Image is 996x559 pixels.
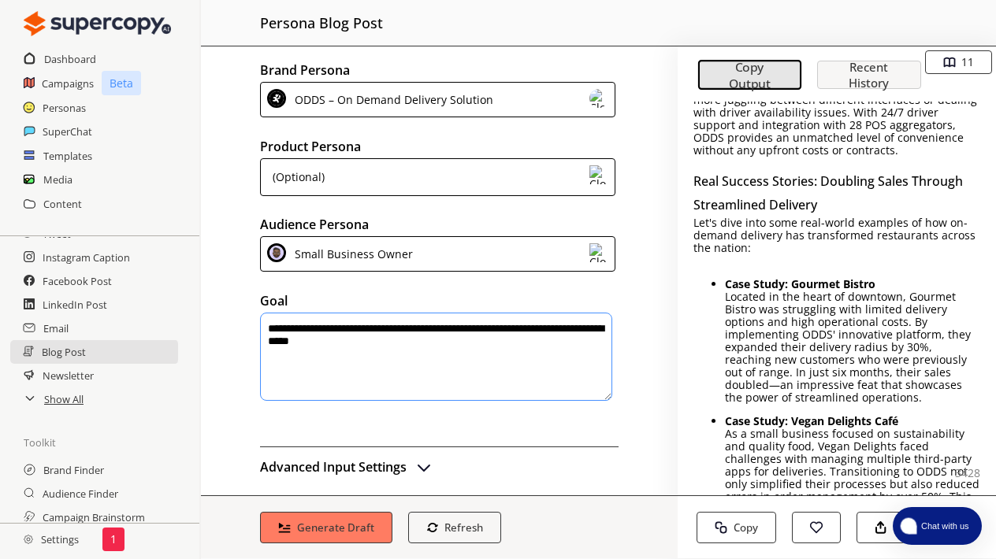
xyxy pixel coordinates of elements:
[267,165,325,189] div: (Optional)
[414,457,433,476] img: Open
[267,243,286,262] img: Close
[43,505,145,529] a: Campaign Brainstorm
[843,59,894,91] b: Recent History
[43,269,112,293] a: Facebook Post
[725,413,898,428] strong: Case Study: Vegan Delights Café
[408,512,502,543] button: Refresh
[589,243,608,262] img: Close
[955,467,980,479] p: 3428
[102,71,141,95] p: Beta
[110,533,117,546] p: 1
[698,61,801,91] button: Copy Output
[693,31,980,157] p: Imagine a world where all your delivery systems converge into one seamless platform. This is exac...
[693,217,980,254] p: Let's dive into some real-world examples of how on-demand delivery has transformed restaurants ac...
[693,169,980,217] h3: Real Success Stories: Doubling Sales Through Streamlined Delivery
[925,50,993,74] button: 11
[43,482,118,505] a: Audience Finder
[260,58,619,82] h2: Brand Persona
[43,168,72,191] a: Media
[915,520,972,532] span: Chat with us
[725,428,980,541] p: As a small business focused on sustainability and quality food, Vegan Delights faced challenges w...
[43,144,92,168] a: Templates
[43,192,82,216] a: Content
[43,96,86,120] a: Personas
[289,243,413,265] div: Small Business Owner
[44,387,84,411] a: Show All
[589,165,608,184] img: Close
[42,340,86,364] a: Blog Post
[297,520,374,535] b: Generate Draft
[260,455,407,479] h2: Advanced Input Settings
[43,364,94,387] a: Newsletter
[43,293,107,317] a: LinkedIn Post
[260,213,619,236] h2: Audience Persona
[734,520,758,535] b: Copy
[725,276,875,291] strong: Case Study: Gourmet Bistro
[260,455,433,479] button: advanced-inputs
[697,512,776,543] button: Copy
[43,120,92,143] a: SuperChat
[44,47,96,71] a: Dashboard
[725,291,980,404] p: Located in the heart of downtown, Gourmet Bistro was struggling with limited delivery options and...
[260,8,383,38] h2: persona blog post
[260,313,612,401] textarea: textarea-textarea
[289,89,493,110] div: ODDS – On Demand Delivery Solution
[444,520,483,535] b: Refresh
[42,72,94,95] a: Campaigns
[43,317,69,340] a: Email
[260,512,392,543] button: Generate Draft
[267,89,286,108] img: Close
[893,507,982,545] button: atlas-launcher
[817,61,920,89] button: Recent History
[727,58,773,91] b: Copy Output
[961,55,974,69] b: 11
[260,135,619,158] h2: Product Persona
[260,289,619,313] h2: Goal
[24,8,171,39] img: Close
[43,458,104,482] a: Brand Finder
[43,246,130,269] a: Instagram Caption
[24,535,33,544] img: Close
[589,89,608,108] img: Close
